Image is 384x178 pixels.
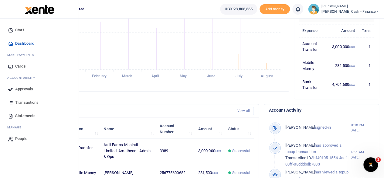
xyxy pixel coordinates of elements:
th: Account Number: activate to sort column ascending [156,120,195,138]
th: Name: activate to sort column ascending [100,120,156,138]
td: 281,500 [329,56,359,75]
tspan: June [207,74,215,78]
small: UGX [349,64,355,68]
td: 3,000,000 [195,138,225,163]
tspan: May [179,74,186,78]
a: Approvals [5,82,74,96]
small: UGX [349,45,355,49]
span: [PERSON_NAME] [285,125,315,130]
a: UGX 23,808,365 [220,4,257,15]
small: [PERSON_NAME] [321,4,379,9]
tspan: March [122,74,133,78]
td: Bank Transfer [299,75,329,94]
a: Cards [5,60,74,73]
span: [PERSON_NAME] [285,170,315,174]
th: Txns [358,24,374,37]
th: Status: activate to sort column ascending [225,120,254,138]
tspan: July [235,74,242,78]
p: has approved a topup transaction 3bf40105-1556-4acf-00ff-08dddbdb7803 [285,142,350,168]
span: Transaction ID [285,155,311,160]
a: Start [5,23,74,37]
li: Ac [5,73,74,82]
th: Amount [329,24,359,37]
td: Mobile Money [299,56,329,75]
td: Asili Farms Masindi Limited: Amatheon - Admin & Ops [100,138,156,163]
span: People [15,136,27,142]
span: UGX 23,808,365 [225,6,253,12]
span: Successful [232,148,250,154]
span: countability [12,75,35,80]
h4: Account Activity [269,107,374,113]
td: 1 [358,75,374,94]
span: Approvals [15,86,33,92]
tspan: April [151,74,159,78]
h4: Recent Transactions [28,107,230,114]
th: Amount: activate to sort column ascending [195,120,225,138]
td: 3,000,000 [329,37,359,56]
li: M [5,50,74,60]
td: 1 [358,56,374,75]
tspan: August [261,74,273,78]
img: logo-large [25,5,54,14]
a: Transactions [5,96,74,109]
span: [PERSON_NAME] [285,143,315,148]
small: 01:18 PM [DATE] [349,123,374,133]
span: Cards [15,63,26,69]
small: UGX [215,149,221,153]
td: 4,701,680 [329,75,359,94]
span: Dashboard [15,40,34,47]
span: ake Payments [10,53,34,57]
a: View all [235,107,254,115]
span: Successful [232,170,250,176]
img: profile-user [308,4,319,15]
a: Statements [5,109,74,123]
small: 09:51 AM [DATE] [349,150,374,160]
span: anage [10,125,22,130]
th: Transaction: activate to sort column ascending [59,120,100,138]
small: UGX [349,83,355,86]
span: Start [15,27,24,33]
span: Statements [15,113,36,119]
td: 1 [358,37,374,56]
li: Wallet ballance [218,4,260,15]
p: signed-in [285,124,350,131]
a: Add money [260,6,290,11]
a: Dashboard [5,37,74,50]
li: Toup your wallet [260,4,290,14]
td: Account Transfer outwards [59,138,100,163]
th: Expense [299,24,329,37]
iframe: Intercom live chat [363,157,378,172]
span: Add money [260,4,290,14]
li: M [5,123,74,132]
td: 3989 [156,138,195,163]
span: Transactions [15,99,39,106]
span: [PERSON_NAME] Cash - Finance [321,9,379,14]
a: logo-small logo-large logo-large [24,7,54,11]
a: profile-user [PERSON_NAME] [PERSON_NAME] Cash - Finance [308,4,379,15]
tspan: February [92,74,107,78]
span: 2 [376,157,381,162]
td: Account Transfer [299,37,329,56]
a: People [5,132,74,145]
